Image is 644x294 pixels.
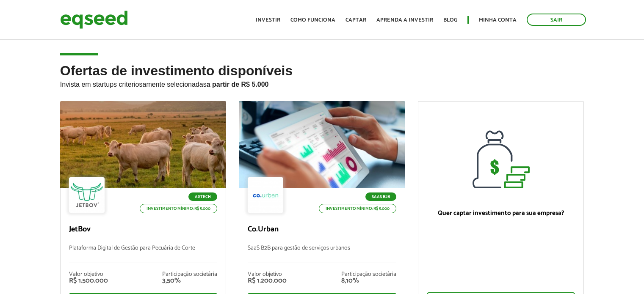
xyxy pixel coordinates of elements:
[319,204,396,213] p: Investimento mínimo: R$ 5.000
[290,17,335,23] a: Como funciona
[365,192,396,201] p: SaaS B2B
[69,272,108,278] div: Valor objetivo
[341,272,396,278] div: Participação societária
[69,225,218,234] p: JetBov
[248,245,396,263] p: SaaS B2B para gestão de serviços urbanos
[188,192,217,201] p: Agtech
[443,17,457,23] a: Blog
[162,272,217,278] div: Participação societária
[248,272,287,278] div: Valor objetivo
[140,204,217,213] p: Investimento mínimo: R$ 5.000
[427,209,575,217] p: Quer captar investimento para sua empresa?
[207,81,269,88] strong: a partir de R$ 5.000
[162,278,217,284] div: 3,50%
[248,225,396,234] p: Co.Urban
[60,63,584,101] h2: Ofertas de investimento disponíveis
[479,17,517,23] a: Minha conta
[69,278,108,284] div: R$ 1.500.000
[341,278,396,284] div: 8,10%
[69,245,218,263] p: Plataforma Digital de Gestão para Pecuária de Corte
[248,278,287,284] div: R$ 1.200.000
[345,17,366,23] a: Captar
[60,8,128,31] img: EqSeed
[60,78,584,88] p: Invista em startups criteriosamente selecionadas
[376,17,433,23] a: Aprenda a investir
[256,17,280,23] a: Investir
[527,14,586,26] a: Sair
